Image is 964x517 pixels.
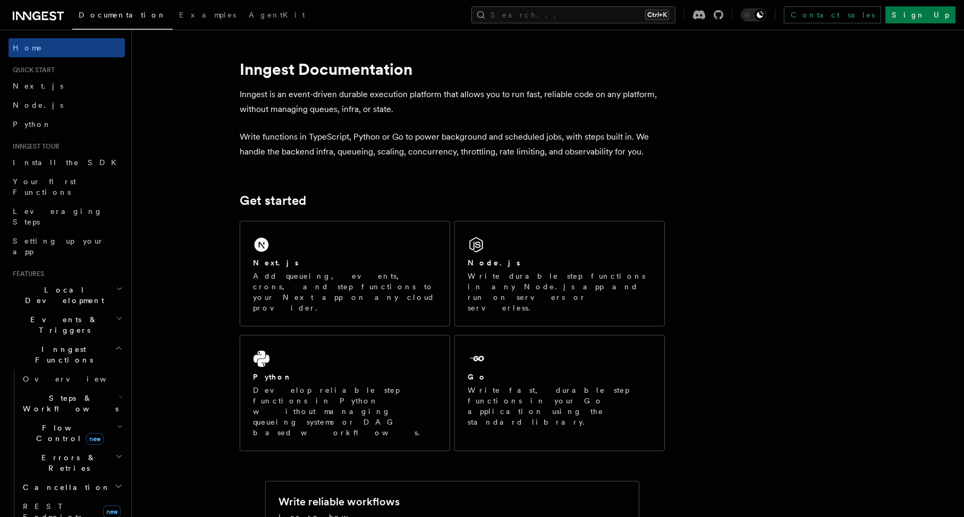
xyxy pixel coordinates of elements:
p: Add queueing, events, crons, and step functions to your Next app on any cloud provider. [253,271,437,313]
span: Your first Functions [13,177,76,196]
span: Next.js [13,82,63,90]
span: Home [13,42,43,53]
p: Write functions in TypeScript, Python or Go to power background and scheduled jobs, with steps bu... [240,130,665,159]
kbd: Ctrl+K [645,10,669,20]
a: Examples [173,3,242,29]
span: Steps & Workflows [19,393,119,414]
span: Examples [179,11,236,19]
h2: Python [253,372,292,382]
a: Overview [19,369,125,389]
a: Get started [240,193,306,208]
a: Sign Up [885,6,955,23]
button: Inngest Functions [9,340,125,369]
button: Errors & Retries [19,448,125,478]
span: Features [9,270,44,278]
span: Node.js [13,101,63,109]
a: Contact sales [784,6,881,23]
span: new [86,433,104,445]
h2: Go [468,372,487,382]
button: Cancellation [19,478,125,497]
span: Inngest tour [9,142,60,151]
a: Documentation [72,3,173,30]
span: Python [13,120,52,128]
a: Your first Functions [9,172,125,202]
h2: Node.js [468,257,520,268]
a: Leveraging Steps [9,202,125,231]
a: Install the SDK [9,153,125,172]
a: Next.js [9,76,125,96]
span: Leveraging Steps [13,207,103,226]
a: Setting up your app [9,231,125,261]
span: Errors & Retries [19,452,115,473]
span: Events & Triggers [9,314,116,335]
h2: Write reliable workflows [278,494,400,509]
span: Local Development [9,285,116,306]
p: Inngest is an event-driven durable execution platform that allows you to run fast, reliable code ... [240,87,665,117]
p: Write fast, durable step functions in your Go application using the standard library. [468,385,652,427]
span: Setting up your app [13,237,104,256]
a: Home [9,38,125,57]
span: Install the SDK [13,158,123,167]
button: Local Development [9,280,125,310]
span: Cancellation [19,482,111,493]
a: GoWrite fast, durable step functions in your Go application using the standard library. [454,335,665,451]
h1: Inngest Documentation [240,59,665,79]
p: Write durable step functions in any Node.js app and run on servers or serverless. [468,271,652,313]
a: Next.jsAdd queueing, events, crons, and step functions to your Next app on any cloud provider. [240,221,450,326]
span: Flow Control [19,423,117,444]
a: PythonDevelop reliable step functions in Python without managing queueing systems or DAG based wo... [240,335,450,451]
button: Steps & Workflows [19,389,125,418]
span: Quick start [9,66,55,74]
a: Python [9,115,125,134]
button: Search...Ctrl+K [471,6,675,23]
span: Inngest Functions [9,344,115,365]
a: AgentKit [242,3,311,29]
span: AgentKit [249,11,305,19]
button: Flow Controlnew [19,418,125,448]
a: Node.js [9,96,125,115]
button: Toggle dark mode [741,8,766,21]
a: Node.jsWrite durable step functions in any Node.js app and run on servers or serverless. [454,221,665,326]
h2: Next.js [253,257,299,268]
button: Events & Triggers [9,310,125,340]
p: Develop reliable step functions in Python without managing queueing systems or DAG based workflows. [253,385,437,438]
span: Overview [23,375,132,383]
span: Documentation [79,11,166,19]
